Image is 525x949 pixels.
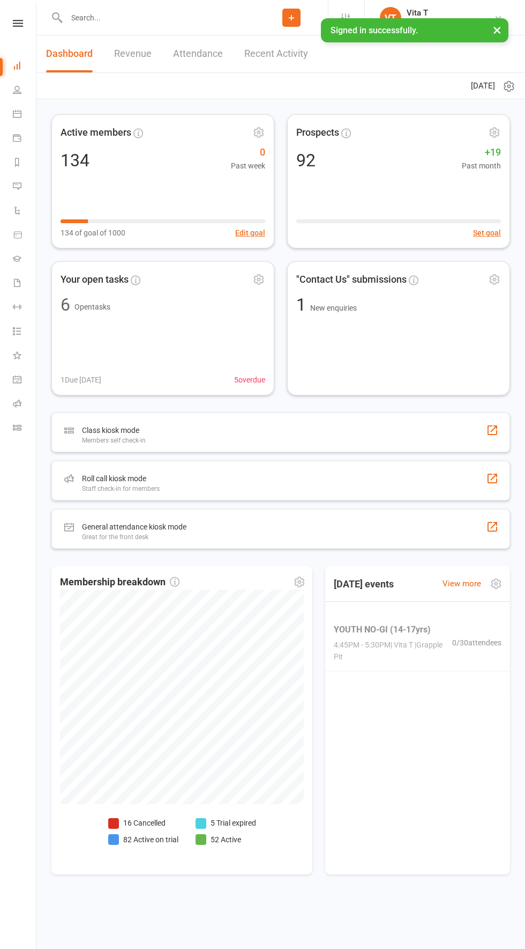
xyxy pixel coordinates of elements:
[234,374,265,386] span: 5 overdue
[82,472,160,485] div: Roll call kiosk mode
[108,817,178,829] li: 16 Cancelled
[13,369,37,393] a: General attendance kiosk mode
[334,639,452,663] span: 4:45PM - 5:30PM | Vita T | Grapple Pit
[296,125,339,141] span: Prospects
[407,18,469,27] div: Southpac Strength
[82,437,146,444] div: Members self check-in
[442,577,481,590] a: View more
[452,637,501,649] span: 0 / 30 attendees
[13,224,37,248] a: Product Sales
[82,485,160,492] div: Staff check-in for members
[462,160,501,172] span: Past month
[61,227,125,239] span: 134 of goal of 1000
[235,227,265,239] button: Edit goal
[173,35,223,72] a: Attendance
[114,35,152,72] a: Revenue
[82,520,186,533] div: General attendance kiosk mode
[231,145,265,160] span: 0
[196,834,256,845] li: 52 Active
[334,695,456,709] span: Full Spectrum Infrared Sauna
[61,296,70,313] div: 6
[13,127,37,151] a: Payments
[82,533,186,541] div: Great for the front desk
[13,55,37,79] a: Dashboard
[471,79,495,92] span: [DATE]
[13,79,37,103] a: People
[13,393,37,417] a: Roll call kiosk mode
[63,10,255,25] input: Search...
[13,151,37,175] a: Reports
[82,424,146,437] div: Class kiosk mode
[325,575,402,594] h3: [DATE] events
[296,152,316,169] div: 92
[61,152,89,169] div: 134
[296,295,310,315] span: 1
[13,417,37,441] a: Class kiosk mode
[13,103,37,127] a: Calendar
[74,303,110,311] span: Open tasks
[61,374,101,386] span: 1 Due [DATE]
[61,125,131,141] span: Active members
[334,623,452,637] span: YOUTH NO-GI (14-17yrs)
[473,227,501,239] button: Set goal
[462,145,501,160] span: +19
[331,25,418,35] span: Signed in successfully.
[13,344,37,369] a: What's New
[456,709,501,720] span: 0 / 1 attendees
[196,817,256,829] li: 5 Trial expired
[407,8,469,18] div: Vita T
[487,18,507,41] button: ×
[108,834,178,845] li: 82 Active on trial
[334,711,456,735] span: 5:00PM - 5:40PM | Infrared Sauna | Recovery Area
[46,35,93,72] a: Dashboard
[61,272,129,288] span: Your open tasks
[310,304,357,312] span: New enquiries
[244,35,308,72] a: Recent Activity
[380,7,401,28] div: VT
[60,575,179,590] span: Membership breakdown
[296,272,407,288] span: "Contact Us" submissions
[231,160,265,172] span: Past week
